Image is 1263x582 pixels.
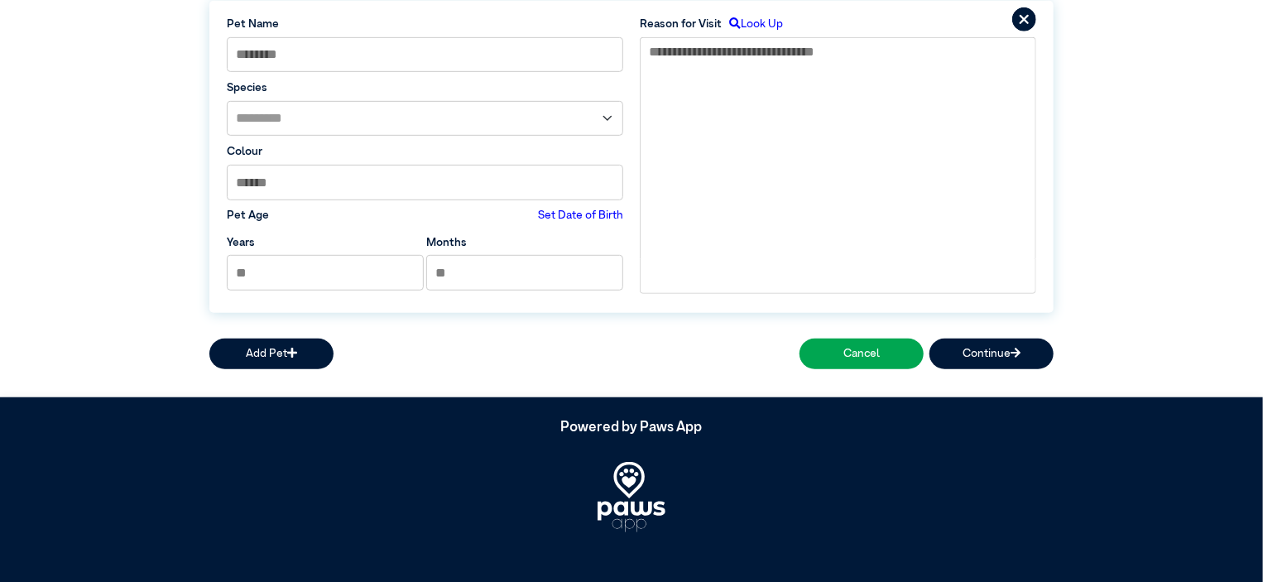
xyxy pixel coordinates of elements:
[538,207,623,224] label: Set Date of Birth
[640,16,722,32] label: Reason for Visit
[598,462,665,532] img: PawsApp
[227,207,269,224] label: Pet Age
[227,79,623,96] label: Species
[209,420,1054,436] h5: Powered by Paws App
[227,234,255,251] label: Years
[426,234,467,251] label: Months
[209,339,334,369] button: Add Pet
[722,16,783,32] label: Look Up
[929,339,1054,369] button: Continue
[800,339,924,369] button: Cancel
[227,143,623,160] label: Colour
[227,16,623,32] label: Pet Name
